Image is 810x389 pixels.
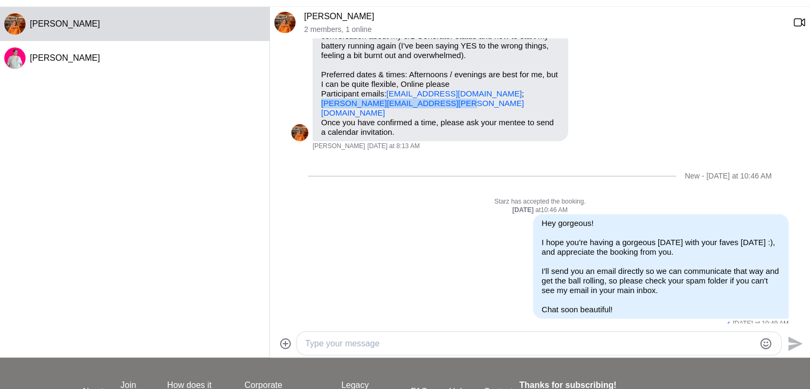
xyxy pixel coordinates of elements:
textarea: Type your message [305,337,755,350]
div: Katie [274,12,296,33]
img: K [4,13,26,35]
a: [PERSON_NAME][EMAIL_ADDRESS][PERSON_NAME][DOMAIN_NAME] [321,99,524,117]
p: I'll send you an email directly so we can communicate that way and get the ball rolling, so pleas... [542,266,780,295]
strong: [DATE] [512,206,535,214]
p: Hey gorgeous! [542,218,780,228]
a: [EMAIL_ADDRESS][DOMAIN_NAME] [387,89,522,98]
time: 2025-10-11T23:49:28.410Z [733,320,789,328]
span: [PERSON_NAME] [30,53,100,62]
div: at 10:46 AM [291,206,789,215]
p: Chat soon beautiful! [542,305,780,314]
div: Katie [4,13,26,35]
p: Starz has accepted the booking. [291,198,789,206]
div: Katie [291,124,308,141]
p: Once you have confirmed a time, please ask your mentee to send a calendar invitation. [321,118,560,137]
span: [PERSON_NAME] [30,19,100,28]
time: 2025-10-09T21:13:10.562Z [367,142,420,151]
a: [PERSON_NAME] [304,12,374,21]
div: Lauren Purse [4,47,26,69]
p: 2 members , 1 online [304,25,784,34]
p: I hope you're having a gorgeous [DATE] with your faves [DATE] :), and appreciate the booking from... [542,238,780,257]
img: K [291,124,308,141]
span: [PERSON_NAME] [313,142,365,151]
div: New - [DATE] at 10:46 AM [685,172,772,181]
button: Emoji picker [759,337,772,350]
img: L [4,47,26,69]
img: K [274,12,296,33]
button: Send [782,331,806,355]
